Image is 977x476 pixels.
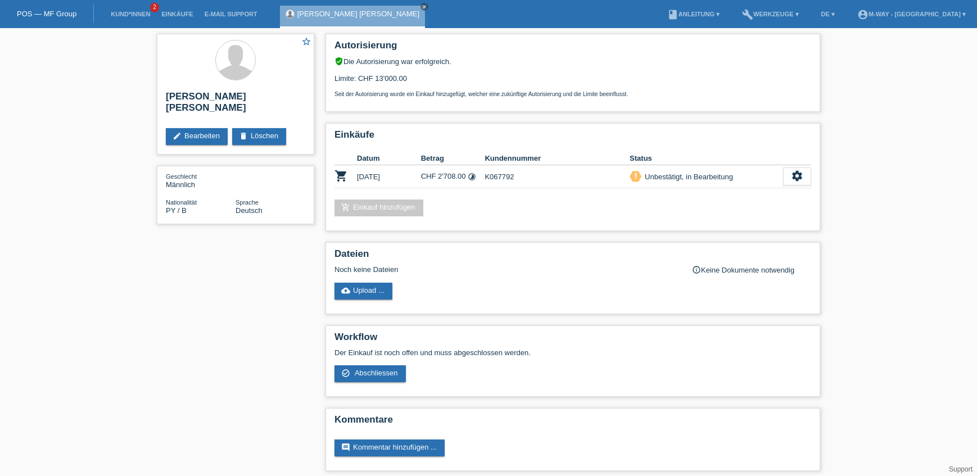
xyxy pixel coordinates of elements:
[857,9,869,20] i: account_circle
[199,11,263,17] a: E-Mail Support
[334,169,348,183] i: POSP00026831
[334,40,811,57] h2: Autorisierung
[232,128,286,145] a: deleteLöschen
[334,129,811,146] h2: Einkäufe
[17,10,76,18] a: POS — MF Group
[334,365,406,382] a: check_circle_outline Abschliessen
[791,170,803,182] i: settings
[301,37,311,47] i: star_border
[150,3,159,12] span: 2
[341,369,350,378] i: check_circle_outline
[632,172,640,180] i: priority_high
[297,10,419,18] a: [PERSON_NAME] [PERSON_NAME]
[949,465,973,473] a: Support
[334,91,811,97] p: Seit der Autorisierung wurde ein Einkauf hinzugefügt, welcher eine zukünftige Autorisierung und d...
[357,165,421,188] td: [DATE]
[334,57,811,66] div: Die Autorisierung war erfolgreich.
[236,206,263,215] span: Deutsch
[166,172,236,189] div: Männlich
[166,91,305,119] h2: [PERSON_NAME] [PERSON_NAME]
[421,152,485,165] th: Betrag
[166,128,228,145] a: editBearbeiten
[485,165,630,188] td: K067792
[334,332,811,348] h2: Workflow
[736,11,804,17] a: buildWerkzeuge ▾
[667,9,679,20] i: book
[357,152,421,165] th: Datum
[334,348,811,357] p: Der Einkauf ist noch offen und muss abgeschlossen werden.
[334,66,811,97] div: Limite: CHF 13'000.00
[468,173,476,181] i: Fixe Raten (24 Raten)
[422,4,427,10] i: close
[485,152,630,165] th: Kundennummer
[236,199,259,206] span: Sprache
[662,11,725,17] a: bookAnleitung ▾
[334,57,343,66] i: verified_user
[334,248,811,265] h2: Dateien
[173,132,182,140] i: edit
[852,11,971,17] a: account_circlem-way - [GEOGRAPHIC_DATA] ▾
[166,206,187,215] span: Paraguay / B / 01.09.2017
[641,171,733,183] div: Unbestätigt, in Bearbeitung
[420,3,428,11] a: close
[341,286,350,295] i: cloud_upload
[239,132,248,140] i: delete
[156,11,198,17] a: Einkäufe
[105,11,156,17] a: Kund*innen
[334,200,423,216] a: add_shopping_cartEinkauf hinzufügen
[421,165,485,188] td: CHF 2'708.00
[355,369,398,377] span: Abschliessen
[692,265,701,274] i: info_outline
[334,265,678,274] div: Noch keine Dateien
[166,173,197,180] span: Geschlecht
[334,439,445,456] a: commentKommentar hinzufügen ...
[341,443,350,452] i: comment
[334,283,392,300] a: cloud_uploadUpload ...
[630,152,783,165] th: Status
[341,203,350,212] i: add_shopping_cart
[692,265,811,274] div: Keine Dokumente notwendig
[166,199,197,206] span: Nationalität
[334,414,811,431] h2: Kommentare
[816,11,840,17] a: DE ▾
[301,37,311,48] a: star_border
[742,9,753,20] i: build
